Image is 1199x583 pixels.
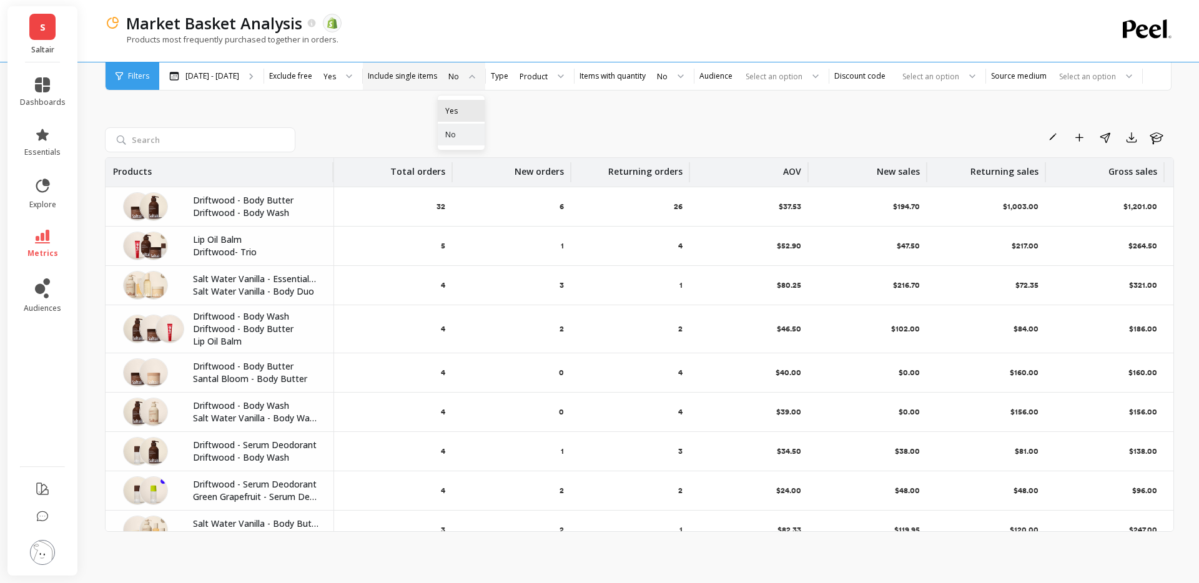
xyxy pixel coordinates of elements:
p: $47.50 [897,241,920,251]
p: 4 [441,486,445,496]
p: $96.00 [1132,486,1157,496]
p: Driftwood - Body Wash [193,399,318,412]
p: 26 [674,202,683,212]
p: 2 [560,525,564,535]
p: $72.35 [1015,280,1039,290]
p: $1,201.00 [1123,202,1157,212]
input: Search [105,127,295,152]
p: $264.50 [1128,241,1157,251]
img: 1-SLTR_PDP_Serum-Deo_GreenGrapefruit_ByrdieAward.jpg [139,476,168,505]
p: 4 [678,368,683,378]
span: dashboards [20,97,66,107]
img: 1-SLTR_PDP_BodyWash_Driftwood.jpg [139,437,168,466]
p: $82.33 [777,525,801,535]
p: 4 [678,241,683,251]
img: 1-SLTR_PDP_BodyButter_Driftwood_c5ab83e6-0b85-4989-8300-caf878b1ae3f.jpg [123,358,152,387]
p: Lip Oil Balm [193,335,318,348]
div: No [448,71,459,82]
p: $0.00 [899,368,920,378]
p: 32 [437,202,445,212]
div: Yes [323,71,336,82]
p: Saltair [20,45,66,55]
img: 1-SLTR_PDP_BodyWash_Driftwood.jpg [123,315,152,343]
img: profile picture [30,540,55,565]
img: 1-SLTR_PDP_SaltWaterVanilla-BodyWash.jpg [139,398,168,426]
p: 0 [559,407,564,417]
label: Include single items [368,71,437,81]
label: Items with quantity [580,71,646,81]
span: explore [29,200,56,210]
p: Market Basket Analysis [126,12,302,34]
p: $194.70 [893,202,920,212]
img: 1-SLTR_PDP_BodyButter_SaltWaterVanilla.jpg [123,516,152,544]
p: $247.00 [1129,525,1157,535]
p: Driftwood - Body Wash [193,207,318,219]
div: Yes [445,105,477,117]
p: 3 [441,525,445,535]
p: 1 [561,241,564,251]
p: Salt Water Vanilla - Essentials Set [193,530,318,542]
p: $24.00 [776,486,801,496]
p: 4 [441,407,445,417]
p: $160.00 [1128,368,1157,378]
p: 2 [560,324,564,334]
p: Driftwood - Body Butter [193,194,318,207]
p: AOV [783,158,801,178]
p: [DATE] - [DATE] [185,71,239,81]
p: 4 [441,280,445,290]
p: 4 [441,368,445,378]
img: 1-SLTR_PDP_BodyButter_Driftwood_c5ab83e6-0b85-4989-8300-caf878b1ae3f.jpg [123,192,152,221]
p: $156.00 [1010,407,1039,417]
span: audiences [24,303,61,313]
img: 1-SLTR_PDP_SerumDeo_Driftwood_CapOn.jpg [123,476,152,505]
p: $84.00 [1014,324,1039,334]
p: Gross sales [1108,158,1157,178]
p: Salt Water Vanilla - Body Wash [193,412,318,424]
p: $217.00 [1012,241,1039,251]
p: New orders [515,158,564,178]
img: 1-SLTR_PDP_BodyWash_Driftwood.jpg [139,192,168,221]
img: 1-SLTR_PDP_LipOilBalm_Goji.jpg [155,315,184,343]
p: Driftwood - Serum Deodorant [193,439,318,451]
img: SLTR_PDP_BW-BB-SD_Driftwood-Trio.jpg [139,232,168,260]
p: Lip Oil Balm [193,233,318,246]
p: $120.00 [1010,525,1039,535]
img: 1-SLTR_PDP_BodyButter_SantalBloom.jpg [139,358,168,387]
p: Products most frequently purchased together in orders. [105,34,338,45]
p: 4 [441,324,445,334]
p: $39.00 [776,407,801,417]
p: $37.53 [779,202,801,212]
p: $321.00 [1129,280,1157,290]
p: $138.00 [1129,446,1157,456]
p: Driftwood - Body Butter [193,323,318,335]
img: 1-SLTR_PDP_LipOilBalm_Goji.jpg [123,232,152,260]
p: 0 [559,368,564,378]
p: $1,003.00 [1003,202,1039,212]
p: Products [113,158,152,178]
p: Driftwood - Body Butter [193,360,318,373]
p: $160.00 [1010,368,1039,378]
p: $0.00 [899,407,920,417]
p: $40.00 [776,368,801,378]
p: Santal Bloom - Body Butter [193,373,318,385]
p: 2 [678,486,683,496]
p: $156.00 [1129,407,1157,417]
p: Driftwood - Body Wash [193,310,318,323]
img: api.shopify.svg [327,17,338,29]
p: $102.00 [891,324,920,334]
p: 5 [441,241,445,251]
p: 2 [678,324,683,334]
div: No [445,129,477,140]
img: 1-SLTR_PDP_BodyWash_Driftwood.jpg [123,398,152,426]
p: 6 [560,202,564,212]
p: Returning sales [970,158,1039,178]
p: $48.00 [1014,486,1039,496]
p: 2 [560,486,564,496]
div: Product [520,71,548,82]
img: SLTR_PDP_Bundles_BM-BB_SaltWaterVanilla.jpg [139,271,168,300]
label: Exclude free [269,71,312,81]
p: $48.00 [895,486,920,496]
img: 1-SLTR_PDP_SerumDeo_Driftwood_CapOn.jpg [123,437,152,466]
p: Driftwood - Serum Deodorant [193,478,318,491]
p: 1 [679,525,683,535]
